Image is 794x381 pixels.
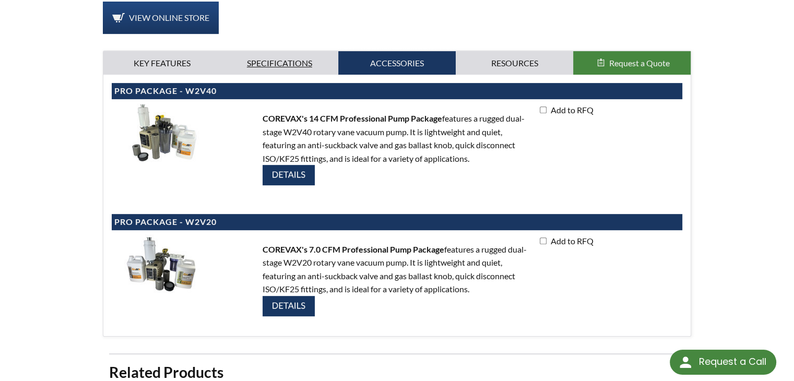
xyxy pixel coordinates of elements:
[112,234,216,293] img: PPW2V20.jpg
[263,113,442,123] strong: COREVAX's 14 CFM Professional Pump Package
[263,112,531,189] p: features a rugged dual-stage W2V40 rotary vane vacuum pump. It is lightweight and quiet, featurin...
[540,106,547,113] input: Add to RFQ
[129,13,209,22] span: View Online Store
[103,2,219,34] a: View Online Store
[456,51,573,75] a: Resources
[114,86,680,97] h4: Pro Package - W2V40
[263,165,315,185] img: Details-button.jpg
[263,296,315,316] img: Details-button.jpg
[670,350,776,375] div: Request a Call
[114,217,680,228] h4: Pro Package - W2V20
[609,58,669,68] span: Request a Quote
[698,350,766,374] div: Request a Call
[548,105,594,115] span: Add to RFQ
[103,51,221,75] a: Key Features
[548,236,594,246] span: Add to RFQ
[112,103,216,162] img: PPW2V40.jpg
[677,354,694,371] img: round button
[573,51,691,75] button: Request a Quote
[540,237,547,244] input: Add to RFQ
[338,51,456,75] a: Accessories
[263,244,444,254] strong: COREVAX's 7.0 CFM Professional Pump Package
[221,51,338,75] a: Specifications
[263,243,531,320] p: features a rugged dual-stage W2V20 rotary vane vacuum pump. It is lightweight and quiet, featurin...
